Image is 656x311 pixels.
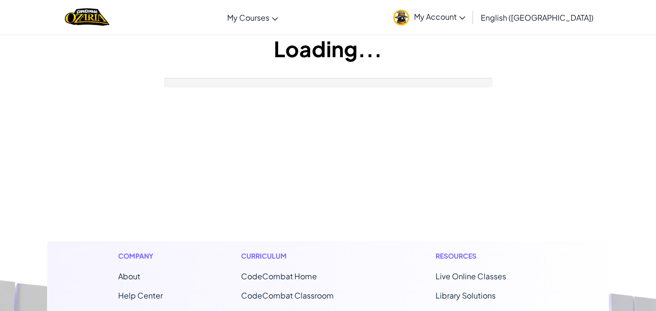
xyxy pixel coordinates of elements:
h1: Curriculum [241,251,357,261]
a: Live Online Classes [436,271,506,281]
h1: Resources [436,251,538,261]
a: Library Solutions [436,290,496,300]
a: CodeCombat Classroom [241,290,334,300]
h1: Company [118,251,163,261]
a: English ([GEOGRAPHIC_DATA]) [476,4,598,30]
img: Home [65,7,109,27]
a: My Account [389,2,470,32]
span: My Account [414,12,465,22]
a: My Courses [222,4,283,30]
a: About [118,271,140,281]
span: CodeCombat Home [241,271,317,281]
a: Ozaria by CodeCombat logo [65,7,109,27]
a: Help Center [118,290,163,300]
img: avatar [393,10,409,25]
span: English ([GEOGRAPHIC_DATA]) [481,12,594,23]
span: My Courses [227,12,269,23]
